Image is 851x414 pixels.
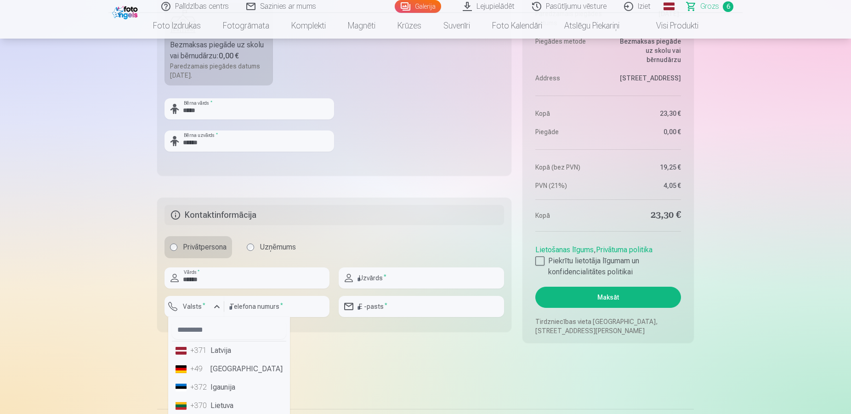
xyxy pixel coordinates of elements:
[190,382,209,393] div: +372
[172,341,286,360] li: Latvija
[613,181,681,190] dd: 4,05 €
[165,205,504,225] h5: Kontaktinformācija
[190,363,209,374] div: +49
[535,109,604,118] dt: Kopā
[535,255,681,278] label: Piekrītu lietotāja līgumam un konfidencialitātes politikai
[219,51,239,60] b: 0,00 €
[535,241,681,278] div: ,
[172,378,286,397] li: Igaunija
[241,236,301,258] label: Uzņēmums
[170,62,267,80] div: Paredzamais piegādes datums [DATE].
[386,13,432,39] a: Krūzes
[613,163,681,172] dd: 19,25 €
[481,13,553,39] a: Foto kalendāri
[535,287,681,308] button: Maksāt
[247,244,254,251] input: Uzņēmums
[170,244,177,251] input: Privātpersona
[596,245,652,254] a: Privātuma politika
[613,209,681,222] dd: 23,30 €
[165,296,224,317] button: Valsts*
[613,127,681,136] dd: 0,00 €
[630,13,709,39] a: Visi produkti
[535,245,594,254] a: Lietošanas līgums
[613,74,681,83] dd: [STREET_ADDRESS]
[142,13,212,39] a: Foto izdrukas
[613,109,681,118] dd: 23,30 €
[112,4,140,19] img: /fa1
[535,181,604,190] dt: PVN (21%)
[535,163,604,172] dt: Kopā (bez PVN)
[700,1,719,12] span: Grozs
[723,1,733,12] span: 6
[170,40,267,62] div: Bezmaksas piegāde uz skolu vai bērnudārzu :
[212,13,280,39] a: Fotogrāmata
[190,400,209,411] div: +370
[535,127,604,136] dt: Piegāde
[190,345,209,356] div: +371
[165,236,232,258] label: Privātpersona
[172,360,286,378] li: [GEOGRAPHIC_DATA]
[179,302,209,311] label: Valsts
[535,317,681,335] p: Tirdzniecības vieta [GEOGRAPHIC_DATA], [STREET_ADDRESS][PERSON_NAME]
[432,13,481,39] a: Suvenīri
[280,13,337,39] a: Komplekti
[535,74,604,83] dt: Address
[535,37,604,64] dt: Piegādes metode
[535,209,604,222] dt: Kopā
[613,37,681,64] dd: Bezmaksas piegāde uz skolu vai bērnudārzu
[337,13,386,39] a: Magnēti
[553,13,630,39] a: Atslēgu piekariņi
